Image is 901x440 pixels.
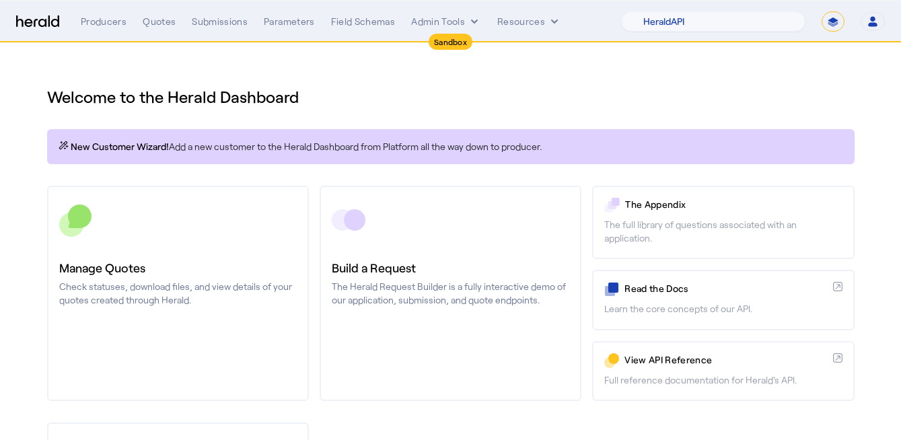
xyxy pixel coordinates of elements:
[429,34,472,50] div: Sandbox
[47,186,309,401] a: Manage QuotesCheck statuses, download files, and view details of your quotes created through Herald.
[592,186,854,259] a: The AppendixThe full library of questions associated with an application.
[16,15,59,28] img: Herald Logo
[331,15,396,28] div: Field Schemas
[59,258,297,277] h3: Manage Quotes
[592,270,854,330] a: Read the DocsLearn the core concepts of our API.
[81,15,127,28] div: Producers
[592,341,854,401] a: View API ReferenceFull reference documentation for Herald's API.
[264,15,315,28] div: Parameters
[625,198,842,211] p: The Appendix
[624,282,827,295] p: Read the Docs
[320,186,581,401] a: Build a RequestThe Herald Request Builder is a fully interactive demo of our application, submiss...
[497,15,561,28] button: Resources dropdown menu
[604,218,842,245] p: The full library of questions associated with an application.
[624,353,827,367] p: View API Reference
[58,140,844,153] p: Add a new customer to the Herald Dashboard from Platform all the way down to producer.
[332,258,569,277] h3: Build a Request
[411,15,481,28] button: internal dropdown menu
[71,140,169,153] span: New Customer Wizard!
[604,302,842,316] p: Learn the core concepts of our API.
[47,86,855,108] h1: Welcome to the Herald Dashboard
[604,373,842,387] p: Full reference documentation for Herald's API.
[59,280,297,307] p: Check statuses, download files, and view details of your quotes created through Herald.
[332,280,569,307] p: The Herald Request Builder is a fully interactive demo of our application, submission, and quote ...
[192,15,248,28] div: Submissions
[143,15,176,28] div: Quotes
